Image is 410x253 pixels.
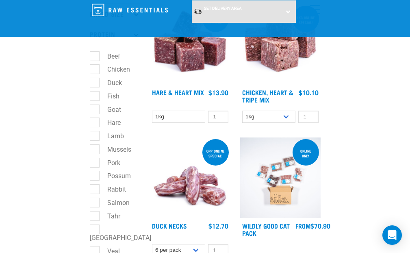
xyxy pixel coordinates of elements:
a: Duck Necks [152,224,187,227]
label: [GEOGRAPHIC_DATA] [90,225,154,243]
label: Pork [94,158,124,168]
div: $13.90 [208,89,228,96]
img: Pile Of Cubed Hare Heart For Pets [150,4,230,85]
a: Hare & Heart Mix [152,90,204,94]
img: 1062 Chicken Heart Tripe Mix 01 [240,4,321,85]
input: 1 [208,111,228,123]
label: Goat [94,105,124,115]
label: Tahr [94,211,124,221]
div: $10.10 [299,89,319,96]
a: Chicken, Heart & Tripe Mix [242,90,293,101]
label: Duck [94,78,125,88]
label: Possum [94,171,134,181]
div: $12.70 [208,222,228,229]
img: Raw Essentials Logo [92,4,168,16]
div: ONLINE ONLY [293,145,319,162]
label: Mussels [94,144,134,155]
label: Rabbit [94,184,129,194]
label: Fish [94,91,123,101]
div: Open Intercom Messenger [382,225,402,245]
label: Chicken [94,64,133,74]
img: Pile Of Duck Necks For Pets [150,137,230,218]
label: Lamb [94,131,127,141]
div: $70.90 [295,222,330,229]
label: Hare [94,118,124,128]
span: FROM [295,224,310,227]
span: Set Delivery Area [204,6,242,11]
img: Cat 0 2sec [240,137,321,218]
img: van-moving.png [194,8,202,15]
input: 1 [298,111,319,123]
a: Wildly Good Cat Pack [242,224,290,235]
div: 6pp online special! [202,145,229,162]
label: Salmon [94,198,133,208]
label: Beef [94,51,124,61]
